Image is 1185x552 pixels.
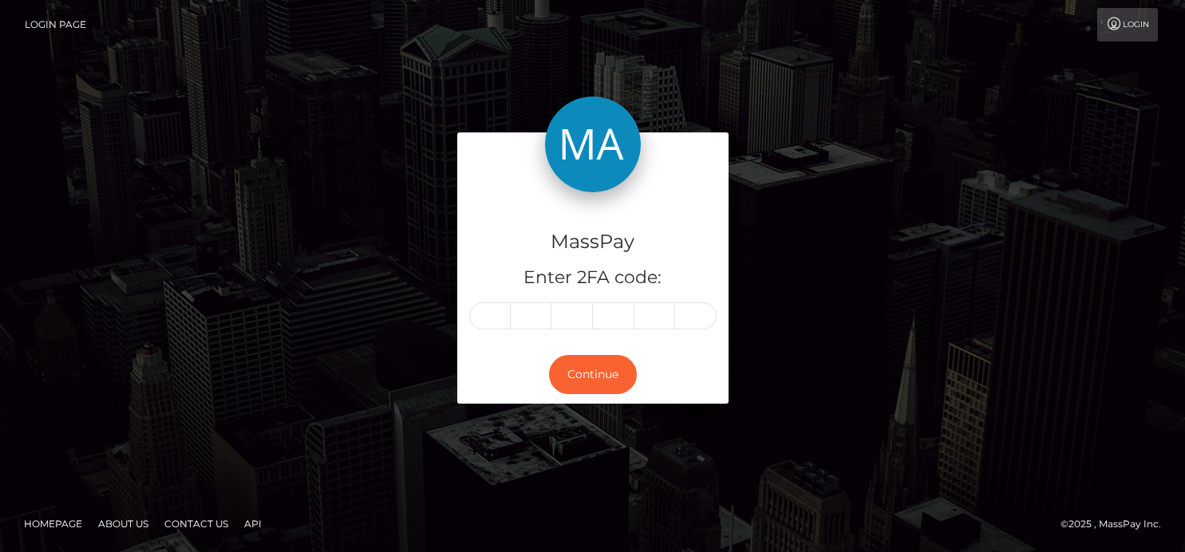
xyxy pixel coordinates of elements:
[92,511,155,536] a: About Us
[469,266,717,290] h5: Enter 2FA code:
[25,8,86,41] a: Login Page
[1097,8,1158,41] a: Login
[18,511,89,536] a: Homepage
[1061,515,1173,533] div: © 2025 , MassPay Inc.
[545,97,641,192] img: MassPay
[238,511,268,536] a: API
[158,511,235,536] a: Contact Us
[469,228,717,256] h4: MassPay
[549,355,637,394] button: Continue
